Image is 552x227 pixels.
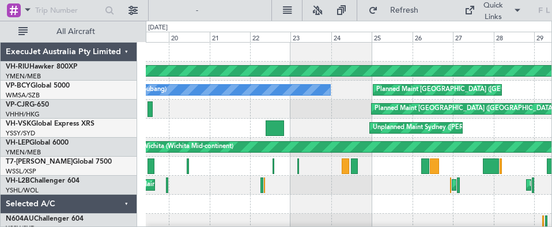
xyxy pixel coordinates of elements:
div: 20 [169,32,209,42]
span: VH-RIU [6,63,29,70]
input: Trip Number [35,2,101,19]
div: [DATE] [148,23,168,33]
div: 22 [250,32,290,42]
div: 28 [494,32,534,42]
span: VH-LEP [6,139,29,146]
span: N604AU [6,215,34,222]
div: Unplanned Maint Wichita (Wichita Mid-continent) [90,138,233,156]
button: Refresh [363,1,432,20]
a: YSSY/SYD [6,129,35,138]
span: VP-CJR [6,101,29,108]
a: VH-L2BChallenger 604 [6,177,80,184]
div: 26 [413,32,453,42]
a: WSSL/XSP [6,167,36,176]
div: 23 [290,32,331,42]
span: VH-L2B [6,177,30,184]
span: VH-VSK [6,120,31,127]
div: 27 [453,32,493,42]
a: T7-[PERSON_NAME]Global 7500 [6,158,112,165]
button: All Aircraft [13,22,125,41]
a: YMEN/MEB [6,72,41,81]
span: T7-[PERSON_NAME] [6,158,73,165]
button: Quick Links [459,1,528,20]
div: 24 [331,32,372,42]
a: VHHH/HKG [6,110,40,119]
a: YMEN/MEB [6,148,41,157]
a: VP-CJRG-650 [6,101,49,108]
a: VH-RIUHawker 800XP [6,63,77,70]
a: VP-BCYGlobal 5000 [6,82,70,89]
a: N604AUChallenger 604 [6,215,84,222]
a: VH-LEPGlobal 6000 [6,139,69,146]
a: YSHL/WOL [6,186,39,195]
div: 21 [210,32,250,42]
a: VH-VSKGlobal Express XRS [6,120,94,127]
div: 25 [372,32,412,42]
div: 19 [128,32,169,42]
span: VP-BCY [6,82,31,89]
a: WMSA/SZB [6,91,40,100]
div: Unplanned Maint Sydney ([PERSON_NAME] Intl) [373,119,515,137]
span: Refresh [380,6,429,14]
span: All Aircraft [30,28,122,36]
